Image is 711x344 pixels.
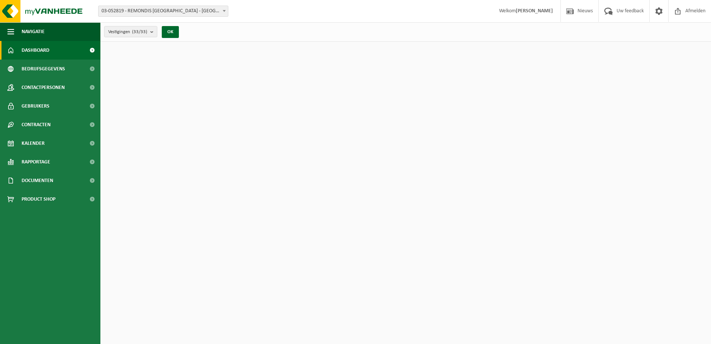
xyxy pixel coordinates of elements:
[162,26,179,38] button: OK
[22,171,53,190] span: Documenten
[22,22,45,41] span: Navigatie
[22,190,55,208] span: Product Shop
[516,8,553,14] strong: [PERSON_NAME]
[22,134,45,153] span: Kalender
[22,115,51,134] span: Contracten
[132,29,147,34] count: (33/33)
[22,41,49,60] span: Dashboard
[98,6,228,17] span: 03-052819 - REMONDIS WEST-VLAANDEREN - OOSTENDE
[104,26,157,37] button: Vestigingen(33/33)
[22,97,49,115] span: Gebruikers
[99,6,228,16] span: 03-052819 - REMONDIS WEST-VLAANDEREN - OOSTENDE
[22,60,65,78] span: Bedrijfsgegevens
[22,153,50,171] span: Rapportage
[22,78,65,97] span: Contactpersonen
[108,26,147,38] span: Vestigingen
